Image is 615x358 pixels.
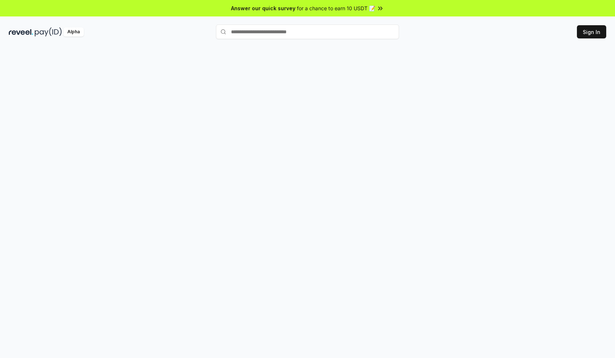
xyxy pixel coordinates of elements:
[63,27,84,37] div: Alpha
[231,4,295,12] span: Answer our quick survey
[577,25,606,38] button: Sign In
[35,27,62,37] img: pay_id
[9,27,33,37] img: reveel_dark
[297,4,375,12] span: for a chance to earn 10 USDT 📝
